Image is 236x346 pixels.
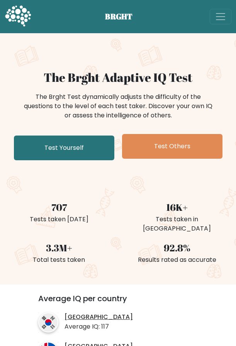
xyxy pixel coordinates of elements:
div: 3.3M+ [5,241,114,255]
a: Test Yourself [14,136,114,160]
img: country [38,312,58,332]
div: Total tests taken [5,255,114,265]
a: [GEOGRAPHIC_DATA] [65,313,133,321]
button: Toggle navigation [210,9,231,24]
div: 92.8% [123,241,232,255]
div: 707 [5,200,114,215]
div: Results rated as accurate [123,255,232,265]
div: Tests taken in [GEOGRAPHIC_DATA] [123,215,232,233]
span: BRGHT [105,11,142,22]
div: Tests taken [DATE] [5,215,114,224]
h1: The Brght Adaptive IQ Test [5,70,231,85]
h3: Average IQ per country [38,294,198,309]
div: The Brght Test dynamically adjusts the difficulty of the questions to the level of each test take... [22,92,215,120]
div: 16K+ [123,200,232,215]
p: Average IQ: 117 [65,322,133,331]
a: Test Others [122,134,222,159]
